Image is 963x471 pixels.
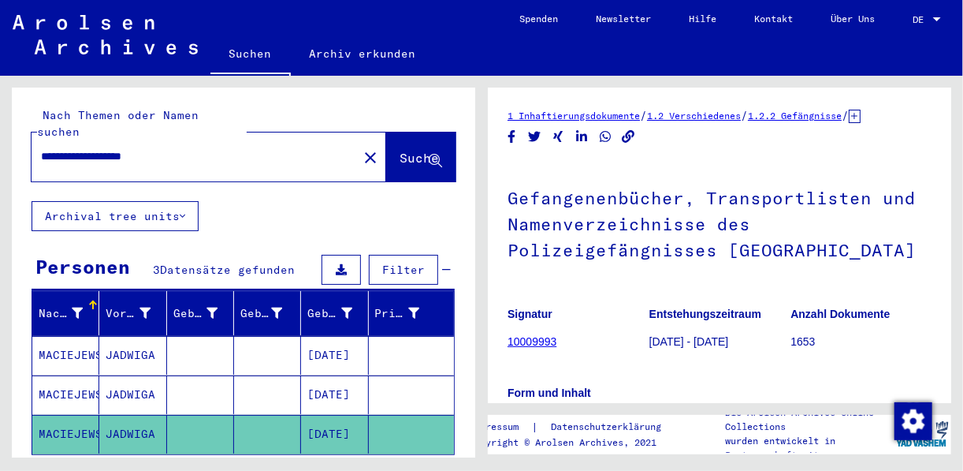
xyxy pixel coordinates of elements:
h1: Gefangenenbücher, Transportlisten und Namenverzeichnisse des Polizeigefängnisses [GEOGRAPHIC_DATA] [508,162,931,283]
a: 1.2 Verschiedenes [647,110,741,121]
b: Anzahl Dokumente [790,308,890,320]
b: Signatur [508,308,552,320]
button: Share on Xing [550,127,567,147]
span: DE [913,14,930,25]
div: Prisoner # [375,305,419,322]
span: Datensätze gefunden [160,263,295,277]
button: Share on WhatsApp [597,127,614,147]
div: | [469,419,680,435]
mat-cell: MACIEJEWSKA [32,376,99,414]
div: Geburtsdatum [307,301,371,326]
span: Filter [382,263,425,277]
a: 1.2.2 Gefängnisse [748,110,842,121]
mat-header-cell: Geburt‏ [234,291,301,335]
div: Vorname [106,301,169,326]
div: Prisoner # [375,301,439,326]
mat-header-cell: Vorname [99,291,166,335]
div: Nachname [39,301,102,326]
button: Share on Facebook [504,127,520,147]
button: Suche [386,133,455,181]
img: Zustimmung ändern [894,402,932,440]
a: Impressum [469,419,531,435]
p: 1653 [790,334,931,350]
mat-header-cell: Nachname [32,291,99,335]
a: Suchen [210,35,291,76]
a: 1 Inhaftierungsdokumente [508,110,640,121]
button: Archival tree units [32,201,199,231]
span: Suche [400,150,439,166]
b: Form und Inhalt [508,387,591,399]
mat-cell: [DATE] [301,336,368,375]
mat-cell: JADWIGA [99,376,166,414]
b: Entstehungszeitraum [649,308,761,320]
span: / [842,108,849,122]
mat-cell: [DATE] [301,376,368,414]
a: 10009993 [508,335,556,348]
div: Personen [35,252,130,281]
span: / [640,108,647,122]
span: 3 [153,263,160,277]
img: Arolsen_neg.svg [13,15,198,54]
mat-cell: JADWIGA [99,336,166,375]
mat-cell: JADWIGA [99,415,166,454]
mat-header-cell: Geburtsname [167,291,234,335]
div: Geburtsname [173,301,237,326]
mat-header-cell: Prisoner # [369,291,454,335]
div: Geburtsname [173,305,218,322]
mat-header-cell: Geburtsdatum [301,291,368,335]
mat-label: Nach Themen oder Namen suchen [37,108,199,139]
button: Copy link [620,127,637,147]
p: [DATE] - [DATE] [649,334,790,350]
button: Share on Twitter [526,127,543,147]
a: Datenschutzerklärung [538,419,680,435]
div: Geburtsdatum [307,305,351,322]
p: wurden entwickelt in Partnerschaft mit [725,434,894,462]
p: Copyright © Arolsen Archives, 2021 [469,435,680,450]
a: Archiv erkunden [291,35,435,73]
button: Filter [369,255,438,285]
mat-cell: MACIEJEWSKA [32,336,99,375]
mat-cell: [DATE] [301,415,368,454]
div: Geburt‏ [240,301,302,326]
div: Vorname [106,305,150,322]
button: Share on LinkedIn [574,127,590,147]
span: / [741,108,748,122]
p: Die Arolsen Archives Online-Collections [725,406,894,434]
div: Geburt‏ [240,305,282,322]
button: Clear [355,141,386,173]
mat-icon: close [361,148,380,167]
mat-cell: MACIEJEWSKA [32,415,99,454]
div: Nachname [39,305,83,322]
